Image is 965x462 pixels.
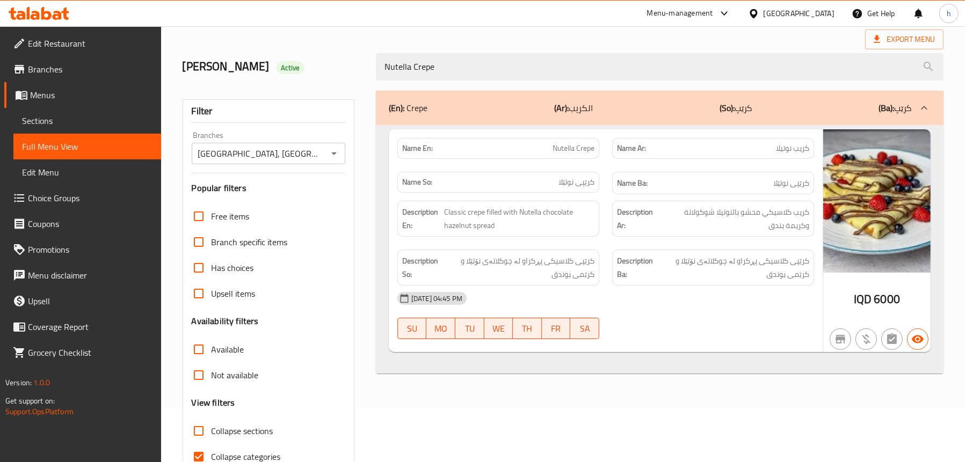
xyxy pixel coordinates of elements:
[28,37,153,50] span: Edit Restaurant
[183,58,363,75] h2: [PERSON_NAME]
[13,159,161,185] a: Edit Menu
[460,321,480,336] span: TU
[4,82,161,108] a: Menus
[647,7,713,20] div: Menu-management
[4,288,161,314] a: Upsell
[542,318,571,339] button: FR
[402,206,442,232] strong: Description En:
[376,125,944,374] div: (En): Crepe(Ar):الكريب(So):کرێپ(Ba):کرێپ
[28,346,153,359] span: Grocery Checklist
[212,210,250,223] span: Free items
[489,321,509,336] span: WE
[854,289,872,310] span: IQD
[4,314,161,340] a: Coverage Report
[907,328,928,350] button: Available
[855,328,877,350] button: Purchased item
[4,211,161,237] a: Coupons
[28,295,153,307] span: Upsell
[28,217,153,230] span: Coupons
[874,289,900,310] span: 6000
[617,206,658,232] strong: Description Ar:
[720,100,735,116] b: (So):
[4,237,161,262] a: Promotions
[570,318,599,339] button: SA
[874,33,935,46] span: Export Menu
[212,236,288,248] span: Branch specific items
[389,100,404,116] b: (En):
[517,321,538,336] span: TH
[192,397,235,409] h3: View filters
[212,343,244,356] span: Available
[554,100,569,116] b: (Ar):
[947,8,951,19] span: h
[720,101,752,114] p: کرێپ
[402,177,432,188] strong: Name So:
[326,146,342,161] button: Open
[407,294,467,304] span: [DATE] 04:45 PM
[879,101,911,114] p: کرێپ
[192,315,259,327] h3: Availability filters
[402,321,422,336] span: SU
[376,91,944,125] div: (En): Crepe(Ar):الكريب(So):کرێپ(Ba):کرێپ
[558,177,594,188] span: کرێپی نوتێلا
[776,143,809,154] span: كريب نوتيلا
[28,192,153,204] span: Choice Groups
[28,320,153,333] span: Coverage Report
[212,424,273,437] span: Collapse sections
[33,376,50,390] span: 1.0.0
[455,318,484,339] button: TU
[553,143,594,154] span: Nutella Crepe
[30,89,153,101] span: Menus
[192,182,345,194] h3: Popular filters
[879,100,894,116] b: (Ba):
[376,53,944,80] input: search
[402,254,442,281] strong: Description So:
[823,129,931,273] img: images638920041792998842.jpeg
[28,243,153,256] span: Promotions
[4,56,161,82] a: Branches
[22,166,153,179] span: Edit Menu
[4,185,161,211] a: Choice Groups
[402,143,433,154] strong: Name En:
[773,177,809,190] span: کرێپی نوتێلا
[617,143,646,154] strong: Name Ar:
[764,8,835,19] div: [GEOGRAPHIC_DATA]
[192,100,345,123] div: Filter
[575,321,595,336] span: SA
[617,177,648,190] strong: Name Ba:
[546,321,567,336] span: FR
[4,340,161,365] a: Grocery Checklist
[431,321,451,336] span: MO
[389,101,427,114] p: Crepe
[5,394,55,408] span: Get support on:
[484,318,513,339] button: WE
[22,114,153,127] span: Sections
[444,254,594,281] span: کرێپی کلاسیکی پڕکراو لە چوکلاتەی نۆتێلا و کرێمی بوندق
[426,318,455,339] button: MO
[881,328,903,350] button: Not has choices
[830,328,851,350] button: Not branch specific item
[212,261,254,274] span: Has choices
[397,318,426,339] button: SU
[444,206,594,232] span: Classic crepe filled with Nutella chocolate hazelnut spread
[13,108,161,134] a: Sections
[28,63,153,76] span: Branches
[617,254,657,281] strong: Description Ba:
[212,369,259,382] span: Not available
[513,318,542,339] button: TH
[660,206,809,232] span: كريب كلاسيكي محشو بالنوتيلا شوكولاتة وكريمة بندق
[22,140,153,153] span: Full Menu View
[4,31,161,56] a: Edit Restaurant
[5,376,32,390] span: Version:
[865,30,944,49] span: Export Menu
[277,63,304,73] span: Active
[659,254,809,281] span: کرێپی کلاسیکی پڕکراو لە چوکلاتەی نۆتێلا و کرێمی بوندق
[212,287,256,300] span: Upsell items
[4,262,161,288] a: Menu disclaimer
[554,101,593,114] p: الكريب
[28,269,153,282] span: Menu disclaimer
[5,405,74,419] a: Support.OpsPlatform
[13,134,161,159] a: Full Menu View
